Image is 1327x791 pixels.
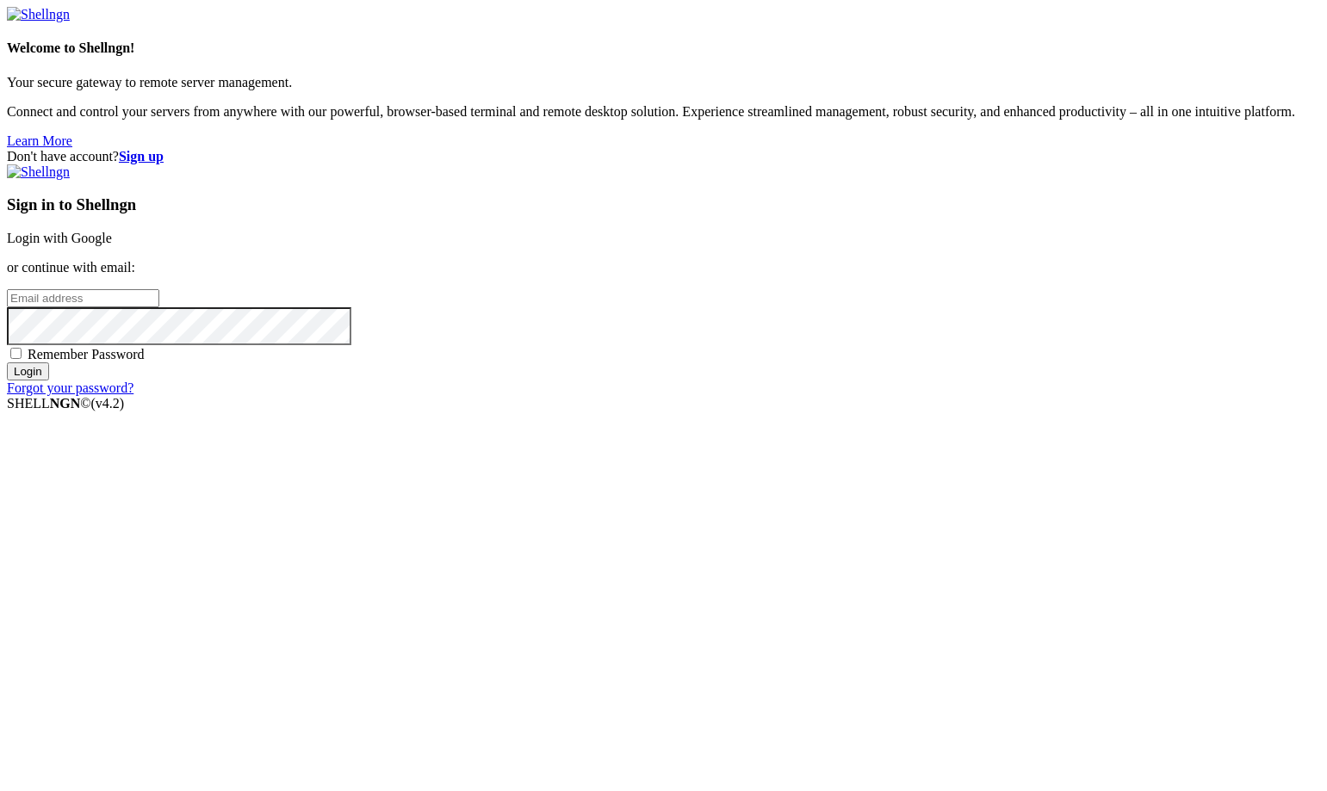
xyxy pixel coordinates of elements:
p: Your secure gateway to remote server management. [7,75,1320,90]
h4: Welcome to Shellngn! [7,40,1320,56]
span: SHELL © [7,396,124,411]
img: Shellngn [7,7,70,22]
p: Connect and control your servers from anywhere with our powerful, browser-based terminal and remo... [7,104,1320,120]
input: Email address [7,289,159,307]
a: Forgot your password? [7,380,133,395]
span: 4.2.0 [91,396,125,411]
b: NGN [50,396,81,411]
a: Login with Google [7,231,112,245]
span: Remember Password [28,347,145,362]
img: Shellngn [7,164,70,180]
a: Learn More [7,133,72,148]
input: Login [7,362,49,380]
div: Don't have account? [7,149,1320,164]
input: Remember Password [10,348,22,359]
p: or continue with email: [7,260,1320,275]
a: Sign up [119,149,164,164]
h3: Sign in to Shellngn [7,195,1320,214]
